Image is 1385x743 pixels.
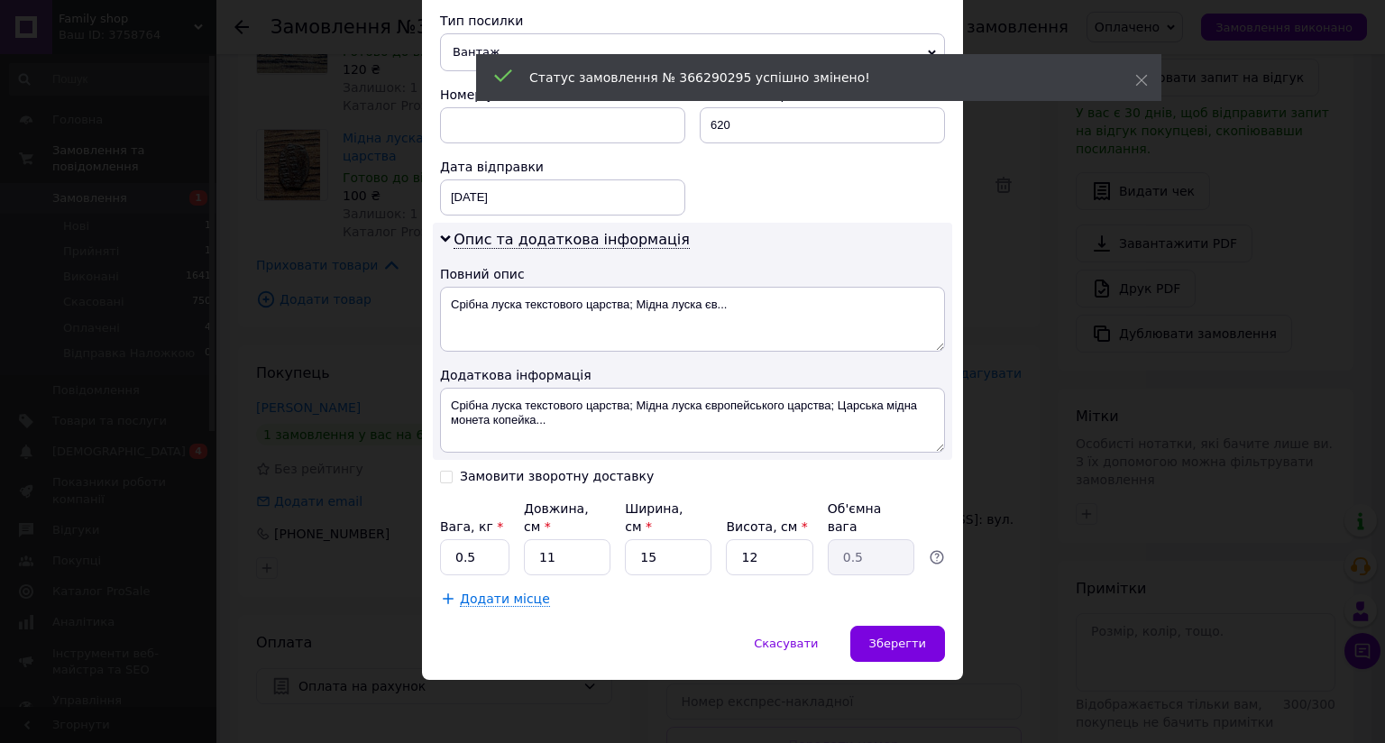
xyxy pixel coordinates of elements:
textarea: Срібна луска текстового царства; Мідна луска єв... [440,287,945,352]
label: Довжина, см [524,501,589,534]
div: Номер упаковки (не обов'язково) [440,86,685,104]
span: Опис та додаткова інформація [454,231,690,249]
textarea: Срібна луска текстового царства; Мідна луска європейського царства; Царська мідна монета копейка... [440,388,945,453]
div: Статус замовлення № 366290295 успішно змінено! [529,69,1090,87]
div: Об'ємна вага [828,500,914,536]
span: Додати місце [460,592,550,607]
div: Додаткова інформація [440,366,945,384]
label: Ширина, см [625,501,683,534]
div: Дата відправки [440,158,685,176]
span: Скасувати [754,637,818,650]
div: Замовити зворотну доставку [460,469,654,484]
div: Повний опис [440,265,945,283]
span: Зберегти [869,637,926,650]
span: Вантаж [440,33,945,71]
span: Тип посилки [440,14,523,28]
label: Висота, см [726,519,807,534]
label: Вага, кг [440,519,503,534]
